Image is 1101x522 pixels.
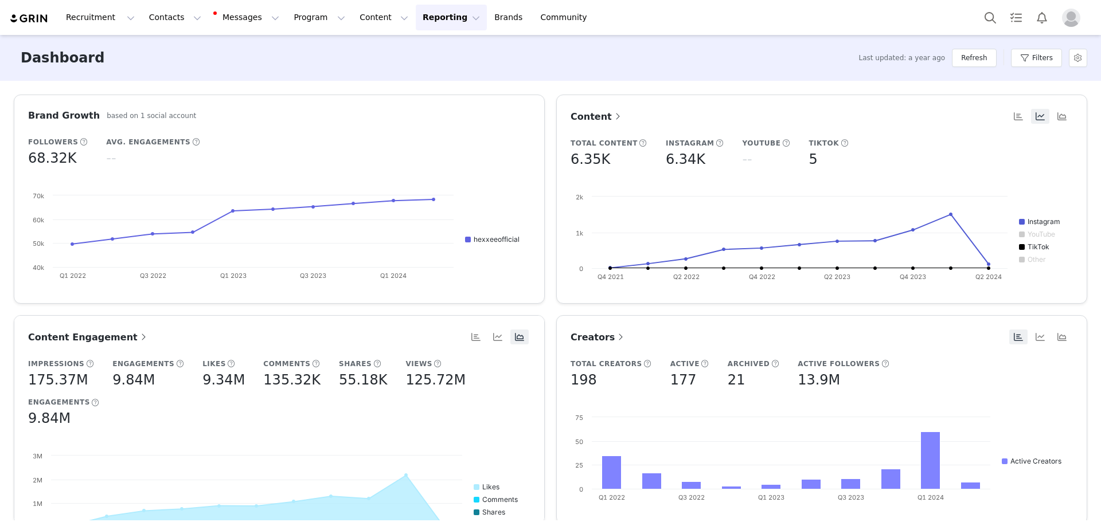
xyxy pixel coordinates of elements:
[1029,5,1055,30] button: Notifications
[28,397,90,407] h5: Engagements
[678,493,705,501] text: Q3 2022
[106,148,116,168] h5: --
[576,229,583,237] text: 1k
[112,370,155,390] h5: 9.84M
[209,5,286,30] button: Messages
[952,49,996,67] button: Refresh
[1011,49,1062,67] button: Filters
[728,359,770,369] h5: Archived
[666,149,705,170] h5: 6.34K
[28,137,78,147] h5: Followers
[749,273,775,281] text: Q4 2022
[107,111,196,121] h5: based on 1 social account
[202,370,245,390] h5: 9.34M
[742,149,752,170] h5: --
[978,5,1003,30] button: Search
[838,493,864,501] text: Q3 2023
[809,149,817,170] h5: 5
[918,493,944,501] text: Q1 2024
[1055,9,1092,27] button: Profile
[60,272,86,280] text: Q1 2022
[575,438,583,446] text: 50
[28,332,149,343] span: Content Engagement
[28,408,71,429] h5: 9.84M
[975,273,1002,281] text: Q2 2024
[33,476,42,484] text: 2M
[33,216,44,224] text: 60k
[28,109,100,123] h3: Brand Growth
[339,370,387,390] h5: 55.18K
[33,452,42,460] text: 3M
[112,359,174,369] h5: Engagements
[575,461,583,469] text: 25
[571,359,642,369] h5: Total Creators
[28,370,88,390] h5: 175.37M
[28,330,149,344] a: Content Engagement
[598,273,624,281] text: Q4 2021
[798,370,840,390] h5: 13.9M
[670,359,700,369] h5: Active
[406,359,432,369] h5: Views
[140,272,166,280] text: Q3 2022
[742,138,780,148] h5: YouTube
[487,5,533,30] a: Brands
[21,48,104,68] h3: Dashboard
[482,482,499,491] text: Likes
[28,148,76,168] h5: 68.32K
[859,53,946,63] span: Last updated: a year ago
[59,5,142,30] button: Recruitment
[9,13,49,24] img: grin logo
[106,137,190,147] h5: Avg. Engagements
[579,485,583,493] text: 0
[571,138,638,148] h5: Total Content
[1010,457,1061,465] text: Active Creators
[220,272,247,280] text: Q1 2023
[202,359,226,369] h5: Likes
[571,330,626,344] a: Creators
[33,500,42,508] text: 1M
[416,5,487,30] button: Reporting
[571,332,626,343] span: Creators
[599,493,625,501] text: Q1 2022
[142,5,208,30] button: Contacts
[571,109,623,124] a: Content
[287,5,352,30] button: Program
[1028,230,1055,238] text: YouTube
[900,273,926,281] text: Q4 2023
[33,192,44,200] text: 70k
[1028,217,1060,226] text: Instagram
[1062,9,1080,27] img: placeholder-profile.jpg
[758,493,784,501] text: Q1 2023
[673,273,700,281] text: Q2 2022
[575,414,583,422] text: 75
[670,370,697,390] h5: 177
[534,5,599,30] a: Community
[28,359,84,369] h5: Impressions
[576,193,583,201] text: 2k
[666,138,715,148] h5: Instagram
[579,265,583,273] text: 0
[339,359,372,369] h5: Shares
[482,508,505,516] text: Shares
[1028,255,1046,264] text: Other
[1004,5,1029,30] a: Tasks
[571,370,597,390] h5: 198
[263,370,321,390] h5: 135.32K
[1028,242,1049,251] text: TikTok
[474,235,520,244] text: hexxeeofficial
[380,272,407,280] text: Q1 2024
[571,111,623,122] span: Content
[571,149,610,170] h5: 6.35K
[824,273,850,281] text: Q2 2023
[33,240,44,248] text: 50k
[300,272,326,280] text: Q3 2023
[406,370,466,390] h5: 125.72M
[809,138,839,148] h5: TikTok
[798,359,880,369] h5: Active Followers
[263,359,310,369] h5: Comments
[728,370,745,390] h5: 21
[33,264,44,272] text: 40k
[482,495,518,504] text: Comments
[353,5,415,30] button: Content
